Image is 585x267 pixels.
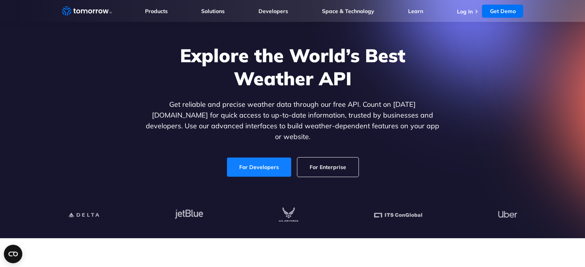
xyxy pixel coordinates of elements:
[62,5,112,17] a: Home link
[408,8,423,15] a: Learn
[4,245,22,263] button: Open CMP widget
[144,99,441,142] p: Get reliable and precise weather data through our free API. Count on [DATE][DOMAIN_NAME] for quic...
[145,8,168,15] a: Products
[297,158,358,177] a: For Enterprise
[322,8,374,15] a: Space & Technology
[201,8,225,15] a: Solutions
[258,8,288,15] a: Developers
[482,5,523,18] a: Get Demo
[227,158,291,177] a: For Developers
[144,44,441,90] h1: Explore the World’s Best Weather API
[457,8,472,15] a: Log In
